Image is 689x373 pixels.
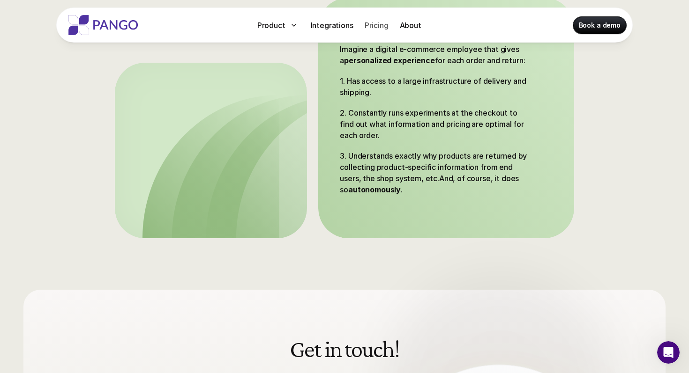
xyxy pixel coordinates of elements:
p: About [400,20,421,31]
a: Pricing [361,18,392,33]
p: Pricing [365,20,389,31]
a: Book a demo [573,17,626,34]
strong: autonomously [348,185,401,194]
p: 1. Has access to a large infrastructure of delivery and shipping. [340,75,532,98]
p: Imagine a digital e-commerce employee that gives a for each order and return: [340,44,532,66]
iframe: Intercom live chat [657,341,680,364]
p: 3. Understands exactly why products are returned by collecting product-specific information from ... [340,150,532,195]
p: Book a demo [579,21,621,30]
h2: Get in touch! [73,336,616,361]
p: Product [257,20,285,31]
p: Integrations [311,20,353,31]
a: Integrations [307,18,357,33]
a: About [396,18,425,33]
strong: personalized experience [344,56,434,65]
p: 2. Constantly runs experiments at the checkout to find out what information and pricing are optim... [340,107,532,141]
